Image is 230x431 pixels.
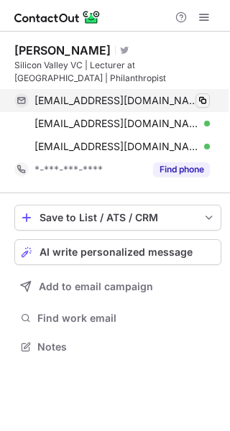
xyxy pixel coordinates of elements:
div: Save to List / ATS / CRM [40,212,196,223]
span: AI write personalized message [40,246,193,258]
button: Add to email campaign [14,274,221,300]
span: [EMAIL_ADDRESS][DOMAIN_NAME] [34,140,199,153]
img: ContactOut v5.3.10 [14,9,101,26]
div: [PERSON_NAME] [14,43,111,57]
span: [EMAIL_ADDRESS][DOMAIN_NAME] [34,117,199,130]
button: Notes [14,337,221,357]
span: Find work email [37,312,216,325]
button: Reveal Button [153,162,210,177]
span: Notes [37,340,216,353]
span: Add to email campaign [39,281,153,292]
button: save-profile-one-click [14,205,221,231]
span: [EMAIL_ADDRESS][DOMAIN_NAME] [34,94,199,107]
button: Find work email [14,308,221,328]
button: AI write personalized message [14,239,221,265]
div: Silicon Valley VC | Lecturer at [GEOGRAPHIC_DATA] | Philanthropist [14,59,221,85]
